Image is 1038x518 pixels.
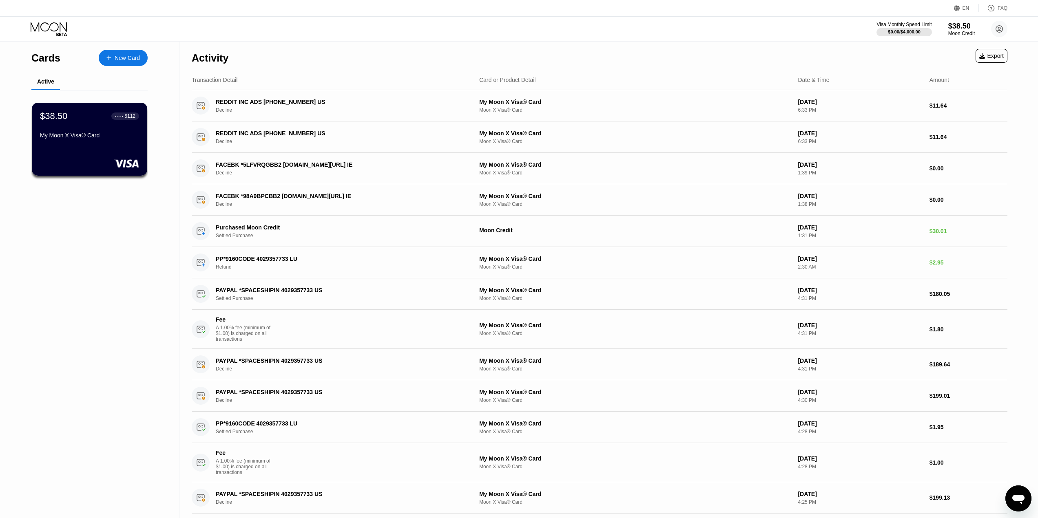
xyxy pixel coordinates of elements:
div: FACEBK *5LFVRQGBB2 [DOMAIN_NAME][URL] IE [216,161,451,168]
div: My Moon X Visa® Card [479,322,791,328]
div: PAYPAL *SPACESHIPIN 4029357733 USSettled PurchaseMy Moon X Visa® CardMoon X Visa® Card[DATE]4:31 ... [192,278,1007,310]
div: New Card [99,50,148,66]
div: Moon X Visa® Card [479,264,791,270]
div: My Moon X Visa® Card [479,130,791,137]
div: Settled Purchase [216,295,469,301]
div: 1:38 PM [798,201,923,207]
div: Purchased Moon Credit [216,224,451,231]
div: $38.50● ● ● ●5112My Moon X Visa® Card [32,103,147,176]
div: EN [954,4,979,12]
div: Transaction Detail [192,77,237,83]
div: Fee [216,316,273,323]
div: Card or Product Detail [479,77,536,83]
div: $30.01 [930,228,1007,234]
div: 4:25 PM [798,499,923,505]
div: FeeA 1.00% fee (minimum of $1.00) is charged on all transactionsMy Moon X Visa® CardMoon X Visa® ... [192,310,1007,349]
div: $189.64 [930,361,1007,368]
div: Decline [216,170,469,176]
div: 4:31 PM [798,295,923,301]
div: FAQ [979,4,1007,12]
div: 6:33 PM [798,139,923,144]
div: [DATE] [798,491,923,497]
div: [DATE] [798,389,923,395]
div: PAYPAL *SPACESHIPIN 4029357733 USDeclineMy Moon X Visa® CardMoon X Visa® Card[DATE]4:25 PM$199.13 [192,482,1007,514]
div: Moon X Visa® Card [479,366,791,372]
div: Settled Purchase [216,233,469,238]
div: [DATE] [798,322,923,328]
div: My Moon X Visa® Card [479,389,791,395]
div: [DATE] [798,99,923,105]
div: $0.00 [930,196,1007,203]
div: Activity [192,52,228,64]
div: Date & Time [798,77,829,83]
div: 5112 [124,113,135,119]
div: $38.50 [40,111,67,121]
div: FACEBK *98A9BPCBB2 [DOMAIN_NAME][URL] IEDeclineMy Moon X Visa® CardMoon X Visa® Card[DATE]1:38 PM... [192,184,1007,216]
div: [DATE] [798,256,923,262]
div: My Moon X Visa® Card [479,287,791,293]
div: Export [979,53,1004,59]
div: A 1.00% fee (minimum of $1.00) is charged on all transactions [216,458,277,475]
div: Active [37,78,54,85]
div: 4:30 PM [798,397,923,403]
div: 2:30 AM [798,264,923,270]
div: $1.00 [930,459,1007,466]
div: $199.13 [930,494,1007,501]
div: REDDIT INC ADS [PHONE_NUMBER] US [216,99,451,105]
div: $0.00 / $4,000.00 [888,29,921,34]
div: [DATE] [798,357,923,364]
div: $38.50 [948,22,975,31]
div: $2.95 [930,259,1007,266]
div: PAYPAL *SPACESHIPIN 4029357733 US [216,287,451,293]
div: Moon X Visa® Card [479,397,791,403]
div: PAYPAL *SPACESHIPIN 4029357733 US [216,357,451,364]
div: [DATE] [798,161,923,168]
div: 4:28 PM [798,429,923,434]
div: PP*9160CODE 4029357733 LUSettled PurchaseMy Moon X Visa® CardMoon X Visa® Card[DATE]4:28 PM$1.95 [192,412,1007,443]
div: Purchased Moon CreditSettled PurchaseMoon Credit[DATE]1:31 PM$30.01 [192,216,1007,247]
div: REDDIT INC ADS [PHONE_NUMBER] US [216,130,451,137]
div: $11.64 [930,102,1007,109]
div: PAYPAL *SPACESHIPIN 4029357733 US [216,389,451,395]
div: 4:28 PM [798,464,923,470]
div: 1:31 PM [798,233,923,238]
div: $1.80 [930,326,1007,333]
div: Export [976,49,1007,63]
div: My Moon X Visa® Card [479,420,791,427]
div: Decline [216,499,469,505]
div: [DATE] [798,193,923,199]
div: Moon X Visa® Card [479,201,791,207]
div: Moon X Visa® Card [479,107,791,113]
iframe: Бутон за стартиране на прозореца за текстови съобщения [1005,485,1031,511]
div: Moon X Visa® Card [479,499,791,505]
div: 6:33 PM [798,107,923,113]
div: $0.00 [930,165,1007,172]
div: [DATE] [798,455,923,462]
div: PAYPAL *SPACESHIPIN 4029357733 USDeclineMy Moon X Visa® CardMoon X Visa® Card[DATE]4:31 PM$189.64 [192,349,1007,380]
div: Visa Monthly Spend Limit$0.00/$4,000.00 [876,22,932,36]
div: My Moon X Visa® Card [479,256,791,262]
div: [DATE] [798,287,923,293]
div: My Moon X Visa® Card [40,132,139,139]
div: [DATE] [798,224,923,231]
div: Amount [930,77,949,83]
div: $180.05 [930,291,1007,297]
div: My Moon X Visa® Card [479,357,791,364]
div: My Moon X Visa® Card [479,99,791,105]
div: Visa Monthly Spend Limit [876,22,932,27]
div: PAYPAL *SPACESHIPIN 4029357733 USDeclineMy Moon X Visa® CardMoon X Visa® Card[DATE]4:30 PM$199.01 [192,380,1007,412]
div: My Moon X Visa® Card [479,455,791,462]
div: PP*9160CODE 4029357733 LU [216,420,451,427]
div: Moon X Visa® Card [479,331,791,336]
div: $11.64 [930,134,1007,140]
div: EN [963,5,969,11]
div: Decline [216,201,469,207]
div: REDDIT INC ADS [PHONE_NUMBER] USDeclineMy Moon X Visa® CardMoon X Visa® Card[DATE]6:33 PM$11.64 [192,90,1007,121]
div: Cards [31,52,60,64]
div: [DATE] [798,130,923,137]
div: Fee [216,450,273,456]
div: Refund [216,264,469,270]
div: PAYPAL *SPACESHIPIN 4029357733 US [216,491,451,497]
div: New Card [115,55,140,62]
